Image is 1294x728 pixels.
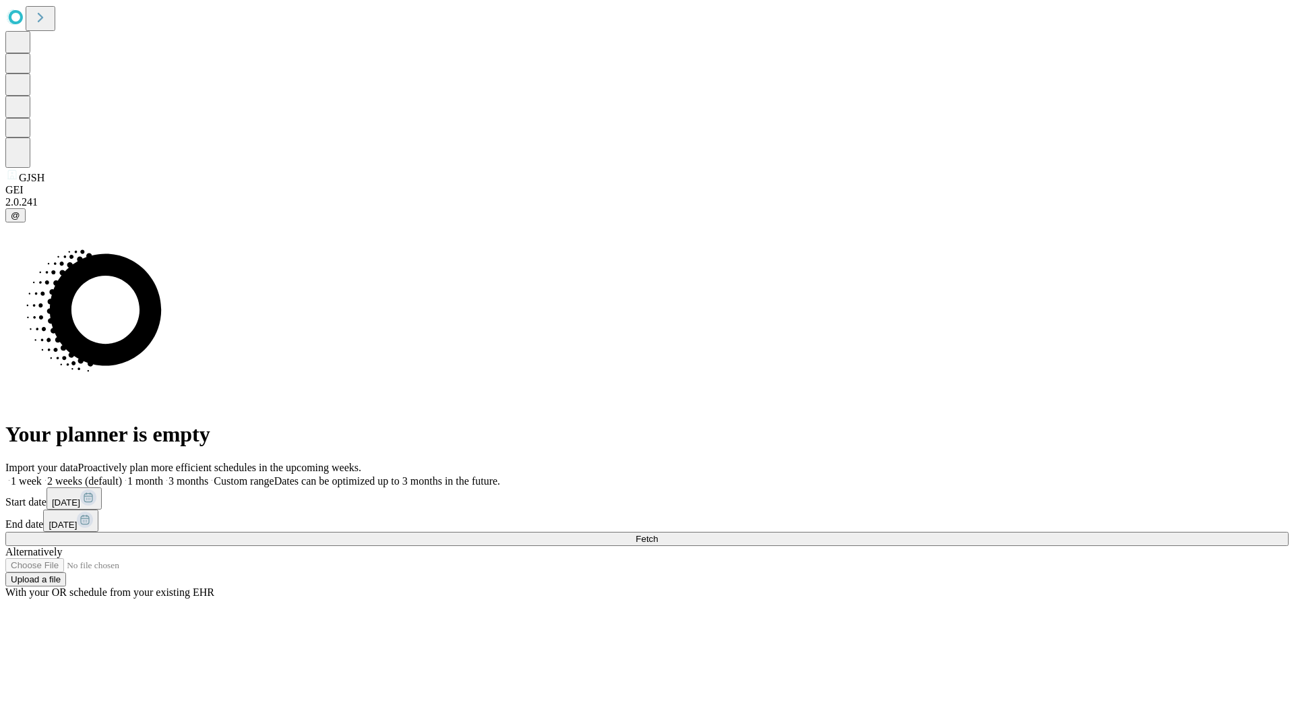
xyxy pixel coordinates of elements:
button: Upload a file [5,572,66,586]
span: Custom range [214,475,274,487]
span: 3 months [168,475,208,487]
h1: Your planner is empty [5,422,1289,447]
span: 1 month [127,475,163,487]
span: Alternatively [5,546,62,557]
span: 2 weeks (default) [47,475,122,487]
div: End date [5,510,1289,532]
div: 2.0.241 [5,196,1289,208]
div: GEI [5,184,1289,196]
span: Import your data [5,462,78,473]
button: [DATE] [43,510,98,532]
span: GJSH [19,172,44,183]
span: @ [11,210,20,220]
button: [DATE] [47,487,102,510]
span: [DATE] [52,497,80,508]
span: [DATE] [49,520,77,530]
span: 1 week [11,475,42,487]
span: Dates can be optimized up to 3 months in the future. [274,475,500,487]
button: Fetch [5,532,1289,546]
span: Proactively plan more efficient schedules in the upcoming weeks. [78,462,361,473]
span: Fetch [636,534,658,544]
span: With your OR schedule from your existing EHR [5,586,214,598]
div: Start date [5,487,1289,510]
button: @ [5,208,26,222]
